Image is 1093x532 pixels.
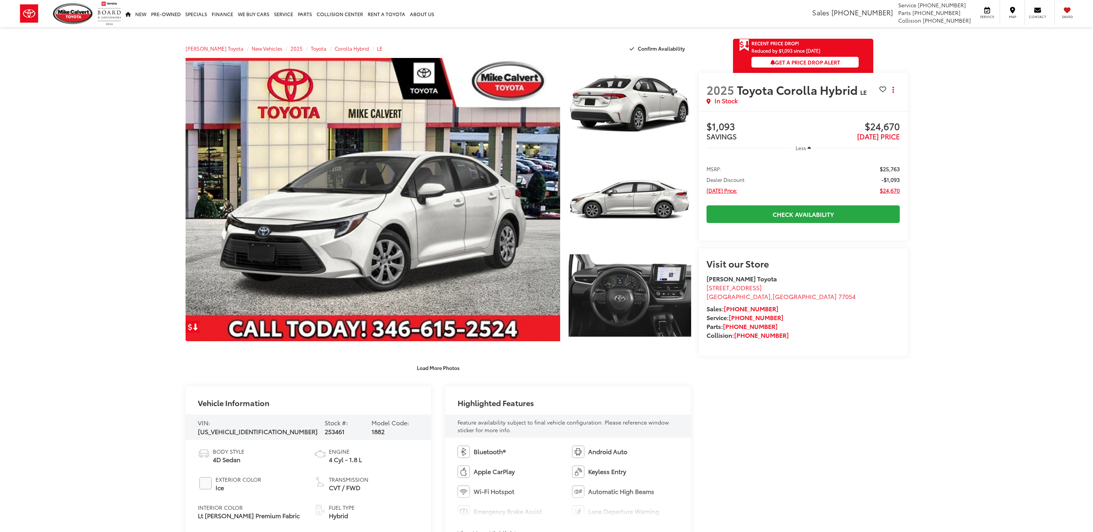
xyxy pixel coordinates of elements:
[213,455,244,464] span: 4D Sedan
[739,39,749,52] span: Get Price Drop Alert
[707,274,777,283] strong: [PERSON_NAME] Toyota
[723,322,778,330] a: [PHONE_NUMBER]
[892,87,894,93] span: dropdown dots
[792,141,815,155] button: Less
[325,418,348,427] span: Stock #:
[812,7,829,17] span: Sales
[329,476,368,483] span: Transmission
[729,313,783,322] a: [PHONE_NUMBER]
[198,418,210,427] span: VIN:
[411,361,465,374] button: Load More Photos
[186,45,244,52] a: [PERSON_NAME] Toyota
[216,483,261,492] span: Ice
[803,121,900,133] span: $24,670
[831,7,893,17] span: [PHONE_NUMBER]
[325,427,345,436] span: 253461
[588,447,627,456] span: Android Auto
[707,165,721,173] span: MSRP:
[311,45,327,52] span: Toyota
[569,250,691,342] a: Expand Photo 3
[372,427,385,436] span: 1882
[198,427,318,436] span: [US_VEHICLE_IDENTIFICATION_NUMBER]
[458,446,470,458] img: Bluetooth®
[707,330,789,339] strong: Collision:
[329,448,362,455] span: Engine
[773,292,837,301] span: [GEOGRAPHIC_DATA]
[1004,14,1021,19] span: Map
[923,17,971,24] span: [PHONE_NUMBER]
[770,58,840,66] span: Get a Price Drop Alert
[186,58,561,341] a: Expand Photo 0
[458,418,669,434] span: Feature availability subject to final vehicle configuration. Please reference window sticker for ...
[707,283,856,301] a: [STREET_ADDRESS] [GEOGRAPHIC_DATA],[GEOGRAPHIC_DATA] 77054
[625,42,691,55] button: Confirm Availability
[707,292,856,301] span: ,
[880,165,900,173] span: $25,763
[572,446,584,458] img: Android Auto
[898,17,921,24] span: Collision
[377,45,383,52] a: LE
[567,249,692,342] img: 2025 Toyota Corolla Hybrid LE
[733,39,873,48] a: Get Price Drop Alert Recent Price Drop!
[860,88,867,96] span: LE
[458,486,470,498] img: Wi-Fi Hotspot
[329,455,362,464] span: 4 Cyl - 1.8 L
[53,3,94,24] img: Mike Calvert Toyota
[880,187,900,194] span: $24,670
[707,131,737,141] span: SAVINGS
[335,45,369,52] a: Corolla Hybrid
[572,466,584,478] img: Keyless Entry
[252,45,282,52] a: New Vehicles
[707,304,778,313] strong: Sales:
[898,1,916,9] span: Service
[707,176,745,183] span: Dealer Discount
[715,96,738,105] span: In Stock
[458,466,470,478] img: Apple CarPlay
[186,321,201,333] span: Get Price Drop Alert
[838,292,856,301] span: 77054
[912,9,960,17] span: [PHONE_NUMBER]
[1059,14,1076,19] span: Saved
[886,83,900,96] button: Actions
[474,447,506,456] span: Bluetooth®
[857,131,900,141] span: [DATE] PRICE
[567,57,692,150] img: 2025 Toyota Corolla Hybrid LE
[751,48,859,53] span: Reduced by $1,093 since [DATE]
[569,58,691,150] a: Expand Photo 1
[1029,14,1046,19] span: Contact
[707,205,900,223] a: Check Availability
[329,483,368,492] span: CVT / FWD
[707,283,762,292] span: [STREET_ADDRESS]
[213,448,244,455] span: Body Style
[567,153,692,246] img: 2025 Toyota Corolla Hybrid LE
[979,14,996,19] span: Service
[796,144,806,151] span: Less
[918,1,966,9] span: [PHONE_NUMBER]
[898,9,911,17] span: Parts
[182,56,564,343] img: 2025 Toyota Corolla Hybrid LE
[290,45,303,52] a: 2025
[707,322,778,330] strong: Parts:
[881,176,900,183] span: -$1,093
[216,476,261,483] span: Exterior Color
[569,154,691,246] a: Expand Photo 2
[329,504,355,511] span: Fuel Type
[638,45,685,52] span: Confirm Availability
[198,511,300,520] span: Lt Gry Premium Fabric
[458,398,534,407] h2: Highlighted Features
[707,187,737,194] span: [DATE] Price:
[198,398,269,407] h2: Vehicle Information
[372,418,409,427] span: Model Code:
[329,511,355,520] span: Hybrid
[737,81,860,98] span: Toyota Corolla Hybrid
[707,258,900,268] h2: Visit our Store
[751,40,799,46] span: Recent Price Drop!
[734,330,789,339] a: [PHONE_NUMBER]
[707,292,771,301] span: [GEOGRAPHIC_DATA]
[198,504,300,511] span: Interior Color
[724,304,778,313] a: [PHONE_NUMBER]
